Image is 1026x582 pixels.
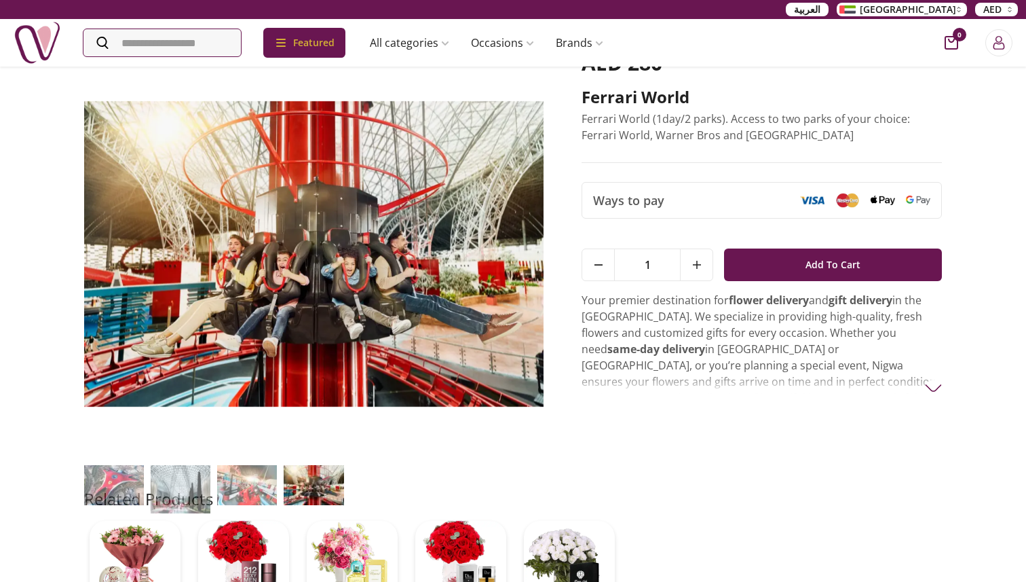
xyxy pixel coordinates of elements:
[460,29,545,56] a: Occasions
[263,28,345,58] div: Featured
[829,293,892,308] strong: gift delivery
[582,86,942,108] h2: Ferrari World
[839,5,856,14] img: Arabic_dztd3n.png
[724,249,942,281] button: Add To Cart
[945,36,958,50] button: cart-button
[84,465,144,505] img: Ferrari World
[14,19,61,67] img: Nigwa-uae-gifts
[805,253,860,277] span: Add To Cart
[582,292,942,471] p: Your premier destination for and in the [GEOGRAPHIC_DATA]. We specialize in providing high-qualit...
[545,29,614,56] a: Brands
[607,342,705,357] strong: same-day delivery
[835,193,860,207] img: Mastercard
[906,196,930,205] img: Google Pay
[983,3,1002,16] span: AED
[593,191,664,210] span: Ways to pay
[284,465,343,505] img: Ferrari World
[84,51,544,457] img: Ferrari World
[359,29,460,56] a: All categories
[871,196,895,206] img: Apple Pay
[83,29,241,56] input: Search
[582,111,942,143] p: Ferrari World (1day/2 parks). Access to two parks of your choice: Ferrari World, Warner Bros and ...
[217,465,277,505] img: Ferrari World
[151,465,210,513] img: Ferrari World
[925,380,942,397] img: arrow
[837,3,967,16] button: [GEOGRAPHIC_DATA]
[975,3,1018,16] button: AED
[860,3,956,16] span: [GEOGRAPHIC_DATA]
[800,196,824,205] img: Visa
[953,28,966,41] span: 0
[615,249,680,280] span: 1
[985,29,1012,56] button: Login
[729,293,809,308] strong: flower delivery
[794,3,820,16] span: العربية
